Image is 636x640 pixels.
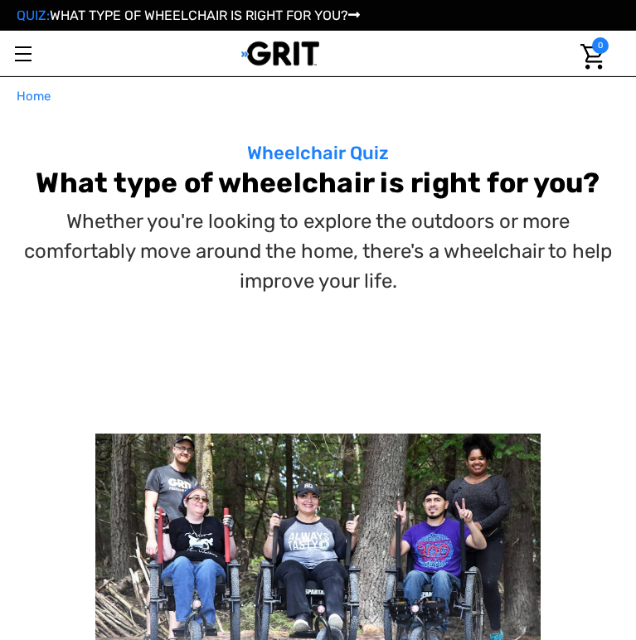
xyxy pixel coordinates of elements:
[17,87,51,106] a: Home
[580,44,604,70] img: Cart
[17,7,360,23] a: QUIZ:WHAT TYPE OF WHEELCHAIR IS RIGHT FOR YOU?
[17,89,51,104] span: Home
[570,31,609,83] a: Cart with 0 items
[20,206,617,296] p: Whether you're looking to explore the outdoors or more comfortably move around the home, there's ...
[36,167,600,199] b: What type of wheelchair is right for you?
[15,53,32,55] span: Toggle menu
[592,37,609,54] span: 0
[241,41,320,66] img: GRIT All-Terrain Wheelchair and Mobility Equipment
[17,87,619,106] nav: Breadcrumb
[247,139,389,167] p: Wheelchair Quiz
[17,7,50,23] span: QUIZ:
